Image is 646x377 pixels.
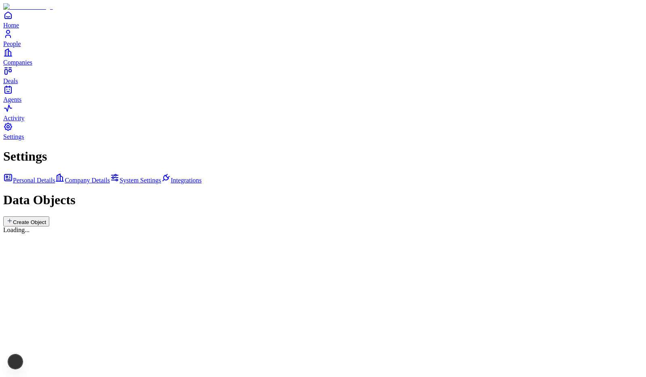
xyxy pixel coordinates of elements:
[3,149,643,164] h1: Settings
[3,226,643,234] div: Loading...
[3,103,643,121] a: Activity
[3,48,643,66] a: Companies
[3,10,643,29] a: Home
[3,77,18,84] span: Deals
[65,177,110,184] span: Company Details
[3,115,24,121] span: Activity
[110,177,161,184] a: System Settings
[3,96,21,103] span: Agents
[3,85,643,103] a: Agents
[3,59,32,66] span: Companies
[161,177,202,184] a: Integrations
[3,177,55,184] a: Personal Details
[3,29,643,47] a: People
[3,216,49,226] button: Create Object
[120,177,161,184] span: System Settings
[3,66,643,84] a: Deals
[3,122,643,140] a: Settings
[3,3,53,10] img: Item Brain Logo
[55,177,110,184] a: Company Details
[3,133,24,140] span: Settings
[13,177,55,184] span: Personal Details
[3,193,643,207] h1: Data Objects
[3,40,21,47] span: People
[3,22,19,29] span: Home
[171,177,202,184] span: Integrations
